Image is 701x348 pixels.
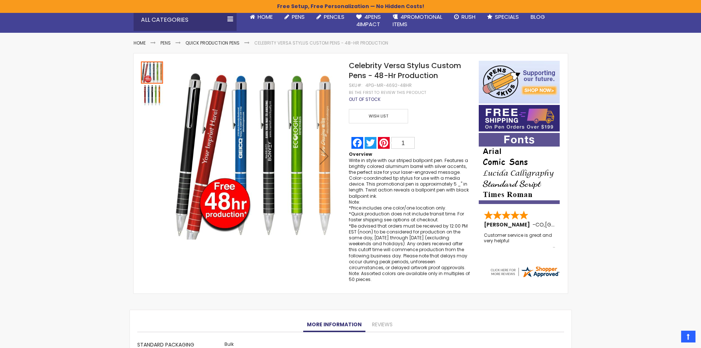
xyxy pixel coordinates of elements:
div: Availability [349,96,380,102]
li: Celebrity Versa Stylus Custom Pens - 48-Hr Production [254,40,388,46]
span: - , [532,221,599,228]
img: Free shipping on orders over $199 [479,105,560,131]
span: Celebrity Versa Stylus Custom Pens - 48-Hr Production [349,60,461,81]
div: Celebrity Versa Stylus Custom Pens - 48-Hr Production [141,61,164,84]
span: Blog [531,13,545,21]
span: 4Pens 4impact [356,13,381,28]
a: Blog [525,9,551,25]
p: Write in style with our striped ballpoint pen. Features a brightly colored aluminum barrel with s... [349,158,471,283]
span: Specials [495,13,519,21]
span: 4PROMOTIONAL ITEMS [393,13,442,28]
a: 4PROMOTIONALITEMS [387,9,448,33]
a: Specials [481,9,525,25]
span: Rush [461,13,475,21]
div: All Categories [134,9,237,31]
a: Quick Production Pens [185,40,240,46]
a: Pens [160,40,171,46]
span: [GEOGRAPHIC_DATA] [545,221,599,228]
span: Wish List [349,109,408,123]
a: 4pens.com certificate URL [489,274,560,280]
div: Customer service is great and very helpful [484,233,555,249]
span: Note: [349,199,360,205]
strong: SKU [349,82,362,88]
a: Reviews [368,317,396,332]
div: 4PG-MR-4692-48HR [365,82,412,88]
img: font-personalization-examples [479,133,560,204]
a: Home [244,9,279,25]
a: Pens [279,9,311,25]
a: 4Pens4impact [350,9,387,33]
span: Home [258,13,273,21]
div: Next [309,61,339,252]
img: Celebrity Versa Stylus Custom Pens - 48-Hr Production [141,84,163,106]
span: Pens [292,13,305,21]
a: More Information [303,317,365,332]
span: CO [535,221,544,228]
span: Note: Assorted colors are available only in multiples of 50 pieces. [349,270,470,282]
span: [PERSON_NAME] [484,221,532,228]
a: Rush [448,9,481,25]
img: 4pens.com widget logo [489,265,560,278]
img: 4pens 4 kids [479,61,560,103]
a: Wish List [349,109,410,123]
a: Pencils [311,9,350,25]
a: Facebook [351,137,364,149]
strong: Overview [349,151,372,157]
img: Celebrity Versa Stylus Custom Pens - 48-Hr Production [171,71,339,239]
span: 1 [401,140,405,146]
a: Be the first to review this product [349,90,426,95]
a: Top [681,331,695,342]
a: Pinterest1 [377,137,415,149]
span: Out of stock [349,96,380,102]
a: Twitter [364,137,377,149]
a: Home [134,40,146,46]
span: Pencils [324,13,344,21]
